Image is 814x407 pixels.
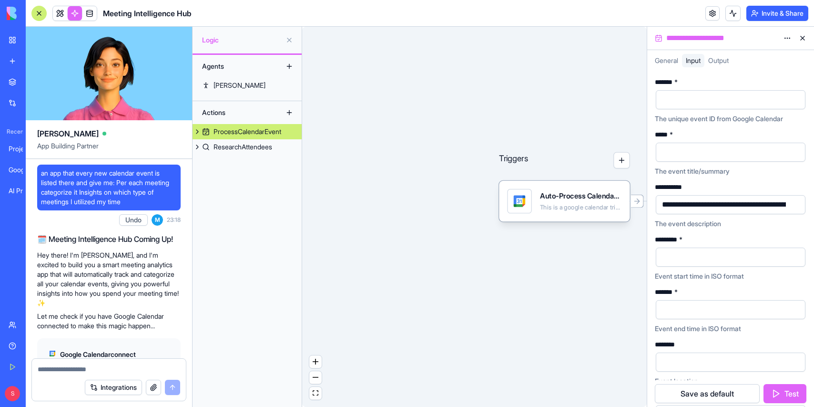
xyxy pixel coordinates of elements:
[655,384,760,403] button: Save as default
[3,181,41,200] a: AI Product Description Generator
[214,142,272,152] div: ResearchAttendees
[37,141,181,158] span: App Building Partner
[9,186,35,196] div: AI Product Description Generator
[309,355,322,368] button: zoom in
[499,181,630,222] div: Auto-Process Calendar EventsTriggerThis is a google calendar trigger set
[202,35,282,45] span: Logic
[193,78,302,93] a: [PERSON_NAME]
[214,81,265,90] div: [PERSON_NAME]
[193,124,302,139] a: ProcessCalendarEvent
[540,191,621,201] div: Auto-Process Calendar EventsTrigger
[499,152,528,168] p: Triggers
[197,59,274,74] div: Agents
[655,271,806,281] div: Event start time in ISO format
[37,128,99,139] span: [PERSON_NAME]
[152,214,163,226] span: M
[309,387,322,400] button: fit view
[9,165,35,175] div: Google Ads Template Generator
[3,160,41,179] a: Google Ads Template Generator
[5,386,20,401] span: S
[655,167,806,176] div: The event title/summary
[746,6,808,21] button: Invite & Share
[540,203,621,211] div: This is a google calendar trigger set
[119,214,148,226] button: Undo
[3,128,23,136] span: Recent
[655,56,678,64] span: General
[37,250,181,308] p: Hey there! I'm [PERSON_NAME], and I'm excited to build you a smart meeting analytics app that wil...
[7,7,66,20] img: logo
[9,144,35,154] div: ProjectFlow Pro
[686,56,701,64] span: Input
[655,324,806,334] div: Event end time in ISO format
[3,139,41,158] a: ProjectFlow Pro
[85,380,142,395] button: Integrations
[37,312,181,331] p: Let me check if you have Google Calendar connected to make this magic happen...
[197,105,274,120] div: Actions
[214,127,281,136] div: ProcessCalendarEvent
[655,114,806,124] div: The unique event ID from Google Calendar
[103,8,192,19] span: Meeting Intelligence Hub
[499,119,630,221] div: Triggers
[41,168,177,207] span: an app that every new calendar event is listed there and give me: Per each meeting categorize it ...
[193,139,302,155] a: ResearchAttendees
[309,371,322,384] button: zoom out
[708,56,729,64] span: Output
[37,233,181,245] h2: 🗓️ Meeting Intelligence Hub Coming Up!
[655,376,806,386] div: Event location
[167,216,181,224] span: 23:18
[49,350,56,357] img: googlecalendar
[655,219,806,229] div: The event description
[763,384,806,403] button: Test
[60,350,136,359] span: Google Calendar connect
